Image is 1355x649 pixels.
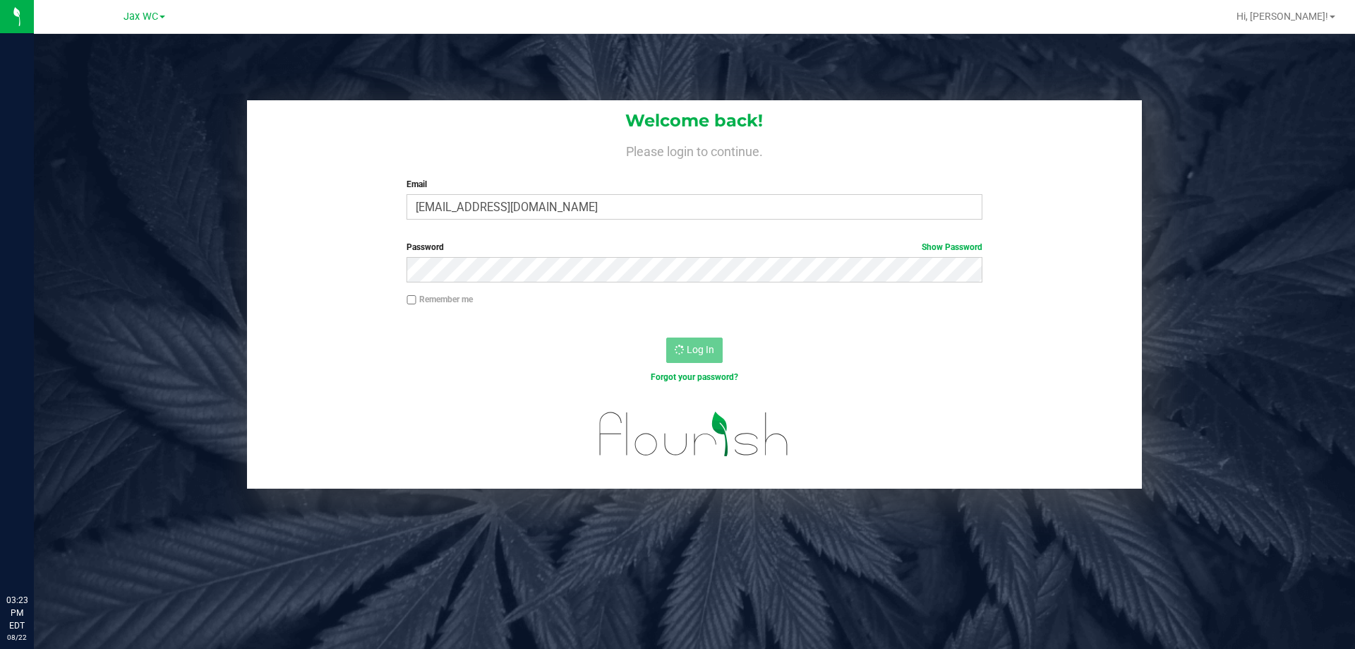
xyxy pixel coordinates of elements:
[247,112,1142,130] h1: Welcome back!
[582,398,806,470] img: flourish_logo.svg
[124,11,158,23] span: Jax WC
[687,344,714,355] span: Log In
[406,178,982,191] label: Email
[1236,11,1328,22] span: Hi, [PERSON_NAME]!
[6,594,28,632] p: 03:23 PM EDT
[247,141,1142,158] h4: Please login to continue.
[406,242,444,252] span: Password
[6,632,28,643] p: 08/22
[666,338,723,363] button: Log In
[406,293,473,306] label: Remember me
[406,295,416,305] input: Remember me
[651,372,738,382] a: Forgot your password?
[922,242,982,252] a: Show Password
